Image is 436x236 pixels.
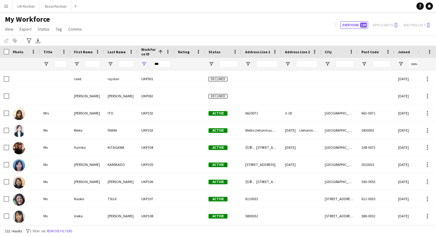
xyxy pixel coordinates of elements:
[141,61,147,67] button: Open Filter Menu
[138,88,174,104] div: UKP002
[13,0,40,12] button: UK Pavilion
[138,105,174,122] div: UKP102
[178,50,190,54] span: Rating
[138,173,174,190] div: UKP106
[209,111,227,116] span: Active
[138,139,174,156] div: UKP104
[66,25,84,33] a: Comms
[394,105,431,122] div: [DATE]
[20,26,31,32] span: Export
[394,156,431,173] div: [DATE]
[358,139,394,156] div: 108-0072
[358,190,394,207] div: 611-0033
[256,60,278,68] input: Address Line 1 Filter Input
[138,208,174,224] div: UKP108
[56,26,62,32] span: Tag
[361,50,379,54] span: Post Code
[358,105,394,122] div: 662-0071
[209,180,227,184] span: Active
[209,61,214,67] button: Open Filter Menu
[281,122,321,139] div: [DATE] Uehonmachi, [GEOGRAPHIC_DATA]-ku
[40,190,70,207] div: Mx
[358,173,394,190] div: 545-0053
[104,173,138,190] div: [PERSON_NAME]
[209,214,227,219] span: Active
[394,122,431,139] div: [DATE]
[5,15,50,24] span: My Workforce
[220,60,238,68] input: Status Filter Input
[285,61,290,67] button: Open Filter Menu
[242,105,281,122] div: 6620071
[281,139,321,156] div: [DATE]
[321,190,358,207] div: [STREET_ADDRESS]
[242,122,281,139] div: Wellis Uehonmachi [GEOGRAPHIC_DATA] 1601
[74,50,93,54] span: First Name
[119,60,134,68] input: Last Name Filter Input
[138,122,174,139] div: UKP103
[138,70,174,87] div: UKP001
[281,105,321,122] div: 3-18
[104,88,138,104] div: [PERSON_NAME]
[321,156,358,173] div: [GEOGRAPHIC_DATA] [GEOGRAPHIC_DATA] 鶴町
[372,60,391,68] input: Post Code Filter Input
[242,139,281,156] div: 日本、[STREET_ADDRESS]白金
[70,173,104,190] div: [PERSON_NAME]
[245,61,251,67] button: Open Filter Menu
[13,193,25,206] img: Naoko TSUJI
[13,50,23,54] span: Photo
[70,190,104,207] div: Naoko
[70,88,104,104] div: [PERSON_NAME]
[358,122,394,139] div: 5430001
[68,26,82,32] span: Comms
[209,163,227,167] span: Active
[321,105,358,122] div: [GEOGRAPHIC_DATA][GEOGRAPHIC_DATA]桜町
[70,139,104,156] div: Yumiko
[409,60,427,68] input: Joined Filter Input
[209,50,220,54] span: Status
[43,50,52,54] span: Title
[17,25,34,33] a: Export
[209,145,227,150] span: Active
[104,208,138,224] div: [PERSON_NAME]
[321,173,358,190] div: [GEOGRAPHIC_DATA]
[285,50,310,54] span: Address Line 2
[394,173,431,190] div: [DATE]
[152,60,171,68] input: Workforce ID Filter Input
[40,122,70,139] div: Mx
[30,229,46,233] span: 1 filter set
[358,156,394,173] div: 5510023
[13,125,25,137] img: Reiko IYAMA
[245,50,270,54] span: Address Line 1
[242,156,281,173] div: [STREET_ADDRESS]
[340,21,368,29] button: Everyone189
[70,208,104,224] div: Ineko
[104,70,138,87] div: raydan
[209,77,227,81] span: Declined
[35,25,52,33] a: Status
[321,208,358,224] div: [STREET_ADDRESS]
[70,105,104,122] div: [PERSON_NAME]
[13,142,25,154] img: Yumiko KITAGAWA
[209,128,227,133] span: Active
[108,61,113,67] button: Open Filter Menu
[394,208,431,224] div: [DATE]
[104,190,138,207] div: TSUJI
[242,173,281,190] div: 日本、[STREET_ADDRESS]
[104,139,138,156] div: KITAGAWA
[394,139,431,156] div: [DATE]
[325,50,332,54] span: City
[321,139,358,156] div: [GEOGRAPHIC_DATA]
[70,70,104,87] div: raed
[296,60,317,68] input: Address Line 2 Filter Input
[242,190,281,207] div: 6110033
[2,25,16,33] a: View
[138,190,174,207] div: UKP107
[40,105,70,122] div: Mrs
[40,208,70,224] div: Mx
[53,25,65,33] a: Tag
[360,23,367,28] span: 189
[358,208,394,224] div: 580-0032
[394,70,431,87] div: [DATE]
[104,122,138,139] div: IYAMA
[70,122,104,139] div: Reiko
